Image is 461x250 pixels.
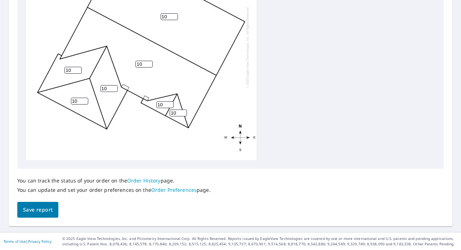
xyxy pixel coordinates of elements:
a: Order History [127,177,161,184]
p: © 2025 Eagle View Technologies, Inc. and Pictometry International Corp. All Rights Reserved. Repo... [62,236,457,247]
p: | [4,239,52,244]
a: Order Preferences [151,186,197,193]
button: Save report [17,202,58,218]
a: Terms of Use [4,239,26,244]
span: Save report [23,205,53,214]
p: You can update and set your order preferences on the page. [17,187,211,193]
p: You can track the status of your order on the page. [17,177,211,184]
a: Privacy Policy [28,239,52,244]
